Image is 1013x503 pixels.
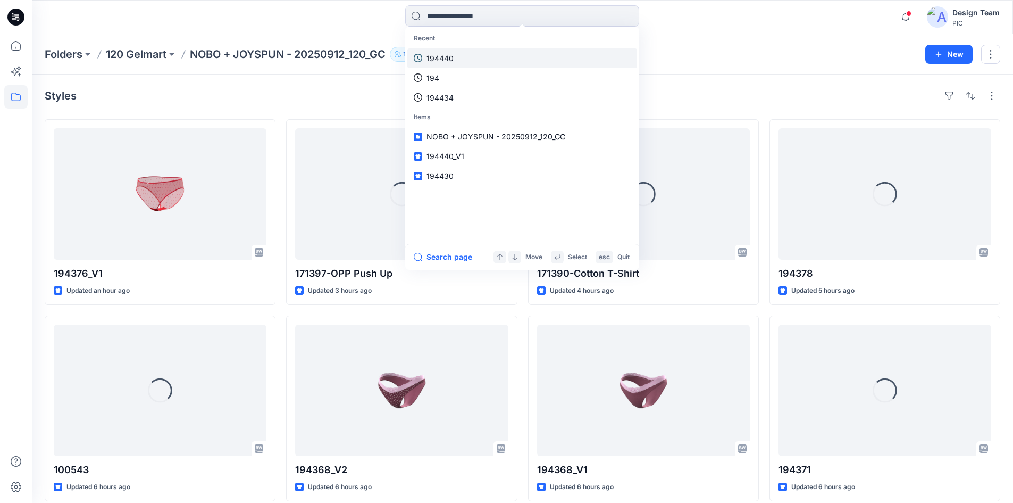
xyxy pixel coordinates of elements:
[568,252,587,263] p: Select
[426,132,565,141] span: NOBO + JOYSPUN - 20250912_120_GC
[952,19,1000,27] div: PIC
[407,88,637,108] a: 194434
[407,29,637,48] p: Recent
[54,128,266,260] a: 194376_V1
[617,252,630,263] p: Quit
[927,6,948,28] img: avatar
[426,152,464,161] span: 194440_V1
[407,48,637,68] a: 194440
[295,463,508,477] p: 194368_V2
[407,127,637,146] a: NOBO + JOYSPUN - 20250912_120_GC
[407,108,637,127] p: Items
[426,92,454,103] p: 194434
[426,171,454,180] span: 194430
[426,72,439,84] p: 194
[308,285,372,296] p: Updated 3 hours ago
[791,482,855,493] p: Updated 6 hours ago
[407,166,637,186] a: 194430
[778,266,991,281] p: 194378
[54,266,266,281] p: 194376_V1
[778,463,991,477] p: 194371
[45,47,82,62] a: Folders
[407,68,637,88] a: 194
[66,285,130,296] p: Updated an hour ago
[525,252,542,263] p: Move
[190,47,386,62] p: NOBO + JOYSPUN - 20250912_120_GC
[550,482,614,493] p: Updated 6 hours ago
[952,6,1000,19] div: Design Team
[537,266,750,281] p: 171390-Cotton T-Shirt
[403,48,410,60] p: 10
[295,325,508,456] a: 194368_V2
[537,325,750,456] a: 194368_V1
[407,146,637,166] a: 194440_V1
[308,482,372,493] p: Updated 6 hours ago
[45,89,77,102] h4: Styles
[390,47,423,62] button: 10
[66,482,130,493] p: Updated 6 hours ago
[106,47,166,62] a: 120 Gelmart
[426,53,454,64] p: 194440
[599,252,610,263] p: esc
[925,45,973,64] button: New
[791,285,855,296] p: Updated 5 hours ago
[295,266,508,281] p: 171397-OPP Push Up
[414,251,472,263] button: Search page
[537,463,750,477] p: 194368_V1
[54,463,266,477] p: 100543
[550,285,614,296] p: Updated 4 hours ago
